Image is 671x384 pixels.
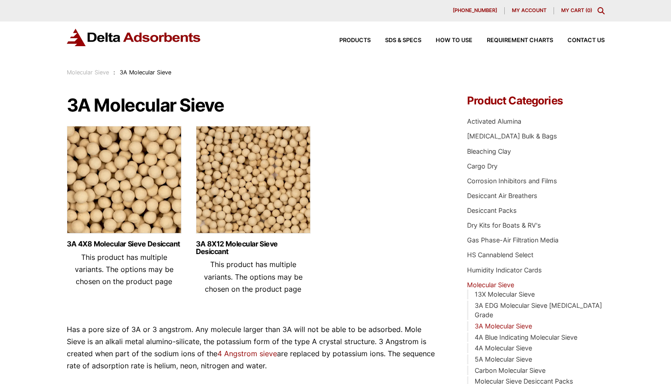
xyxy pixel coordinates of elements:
[436,38,472,43] span: How to Use
[567,38,605,43] span: Contact Us
[475,322,532,330] a: 3A Molecular Sieve
[475,344,532,352] a: 4A Molecular Sieve
[421,38,472,43] a: How to Use
[196,240,311,255] a: 3A 8X12 Molecular Sieve Desiccant
[467,266,542,274] a: Humidity Indicator Cards
[472,38,553,43] a: Requirement Charts
[505,7,554,14] a: My account
[475,355,532,363] a: 5A Molecular Sieve
[75,253,173,286] span: This product has multiple variants. The options may be chosen on the product page
[561,7,592,13] a: My Cart (0)
[67,324,441,372] p: Has a pore size of 3A or 3 angstrom. Any molecule larger than 3A will not be able to be adsorbed....
[67,29,201,46] img: Delta Adsorbents
[371,38,421,43] a: SDS & SPECS
[597,7,605,14] div: Toggle Modal Content
[467,192,537,199] a: Desiccant Air Breathers
[467,177,557,185] a: Corrosion Inhibitors and Films
[467,95,604,106] h4: Product Categories
[446,7,505,14] a: [PHONE_NUMBER]
[467,132,557,140] a: [MEDICAL_DATA] Bulk & Bags
[467,221,541,229] a: Dry Kits for Boats & RV's
[217,349,277,358] a: 4 Angstrom sieve
[467,251,533,259] a: HS Cannablend Select
[67,69,109,76] a: Molecular Sieve
[67,95,441,115] h1: 3A Molecular Sieve
[475,302,602,319] a: 3A EDG Molecular Sieve [MEDICAL_DATA] Grade
[453,8,497,13] span: [PHONE_NUMBER]
[467,147,511,155] a: Bleaching Clay
[475,333,577,341] a: 4A Blue Indicating Molecular Sieve
[467,281,514,289] a: Molecular Sieve
[553,38,605,43] a: Contact Us
[339,38,371,43] span: Products
[475,290,535,298] a: 13X Molecular Sieve
[120,69,171,76] span: 3A Molecular Sieve
[204,260,303,293] span: This product has multiple variants. The options may be chosen on the product page
[67,240,182,248] a: 3A 4X8 Molecular Sieve Desiccant
[467,117,521,125] a: Activated Alumina
[487,38,553,43] span: Requirement Charts
[512,8,546,13] span: My account
[385,38,421,43] span: SDS & SPECS
[325,38,371,43] a: Products
[475,367,545,374] a: Carbon Molecular Sieve
[467,207,517,214] a: Desiccant Packs
[467,236,558,244] a: Gas Phase-Air Filtration Media
[587,7,590,13] span: 0
[467,162,498,170] a: Cargo Dry
[113,69,115,76] span: :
